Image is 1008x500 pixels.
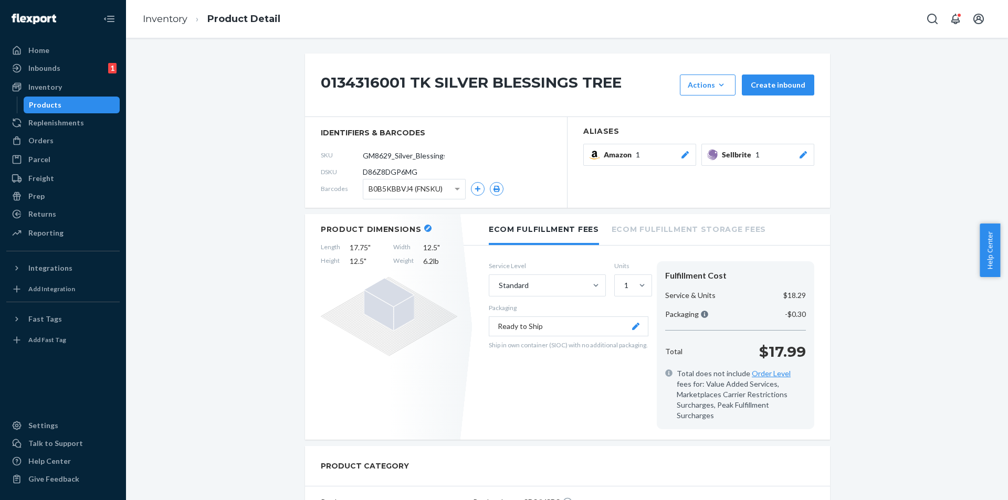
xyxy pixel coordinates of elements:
p: Total [665,346,682,357]
p: $17.99 [759,341,806,362]
a: Prep [6,188,120,205]
a: Order Level [752,369,791,378]
li: Ecom Fulfillment Fees [489,214,599,245]
span: Length [321,242,340,253]
a: Settings [6,417,120,434]
img: Flexport logo [12,14,56,24]
label: Units [614,261,648,270]
span: " [368,243,371,252]
h1: 0134316001 TK SILVER BLESSINGS TREE [321,75,675,95]
div: Products [29,100,61,110]
button: Create inbound [742,75,814,95]
p: Packaging [665,309,708,320]
li: Ecom Fulfillment Storage Fees [612,214,766,243]
a: Help Center [6,453,120,470]
button: Close Navigation [99,8,120,29]
a: Inventory [6,79,120,95]
a: Orders [6,132,120,149]
a: Freight [6,170,120,187]
a: Reporting [6,225,120,241]
span: B0B5KBBVJ4 (FNSKU) [369,180,443,198]
div: Freight [28,173,54,184]
div: Integrations [28,263,72,273]
a: Inventory [143,13,187,25]
button: Fast Tags [6,311,120,327]
span: 1 [755,150,760,160]
span: 1 [636,150,640,160]
a: Talk to Support [6,435,120,452]
div: Orders [28,135,54,146]
a: Parcel [6,151,120,168]
div: Reporting [28,228,64,238]
div: Fulfillment Cost [665,270,806,282]
input: Standard [498,280,499,291]
div: 1 [624,280,628,291]
span: 12.5 [350,256,384,267]
span: DSKU [321,167,363,176]
button: Actions [680,75,736,95]
input: 1 [623,280,624,291]
span: Amazon [604,150,636,160]
p: Service & Units [665,290,716,301]
a: Add Fast Tag [6,332,120,348]
span: Height [321,256,340,267]
label: Service Level [489,261,606,270]
button: Integrations [6,260,120,276]
div: Standard [499,280,529,291]
div: Returns [28,209,56,219]
span: D86Z8DGP6MG [363,167,417,177]
button: Open Search Box [922,8,943,29]
span: identifiers & barcodes [321,127,551,138]
a: Product Detail [207,13,280,25]
span: 17.75 [350,242,384,253]
span: 6.2 lb [423,256,457,267]
h2: PRODUCT CATEGORY [321,456,409,475]
button: Open account menu [968,8,989,29]
div: Parcel [28,154,50,165]
p: Ship in own container (SIOC) with no additional packaging. [489,341,648,349]
span: Width [393,242,414,253]
div: Fast Tags [28,314,62,324]
div: Talk to Support [28,438,83,449]
span: " [437,243,440,252]
span: SKU [321,151,363,159]
a: Home [6,42,120,59]
ol: breadcrumbs [134,4,289,35]
button: Open notifications [945,8,966,29]
button: Help Center [980,224,1000,277]
div: Add Fast Tag [28,335,66,344]
a: Products [24,97,120,113]
div: Replenishments [28,118,84,128]
span: Total does not include fees for: Value Added Services, Marketplaces Carrier Restrictions Surcharg... [677,368,806,421]
div: Give Feedback [28,474,79,484]
p: Packaging [489,303,648,312]
div: Inbounds [28,63,60,73]
a: Returns [6,206,120,222]
span: Barcodes [321,184,363,193]
div: 1 [108,63,117,73]
div: Inventory [28,82,62,92]
div: Actions [688,80,728,90]
a: Add Integration [6,281,120,297]
h2: Aliases [583,127,814,135]
a: Inbounds1 [6,60,120,77]
button: Sellbrite1 [701,144,814,166]
div: Add Integration [28,284,75,293]
div: Home [28,45,49,56]
button: Give Feedback [6,471,120,487]
button: Amazon1 [583,144,696,166]
span: 12.5 [423,242,457,253]
p: $18.29 [783,290,806,301]
div: Prep [28,191,45,201]
div: Help Center [28,456,71,466]
p: -$0.30 [785,309,806,320]
a: Replenishments [6,114,120,131]
span: " [364,257,366,265]
span: Sellbrite [722,150,755,160]
h2: Product Dimensions [321,225,422,234]
div: Settings [28,420,58,431]
button: Ready to Ship [489,316,648,336]
span: Weight [393,256,414,267]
